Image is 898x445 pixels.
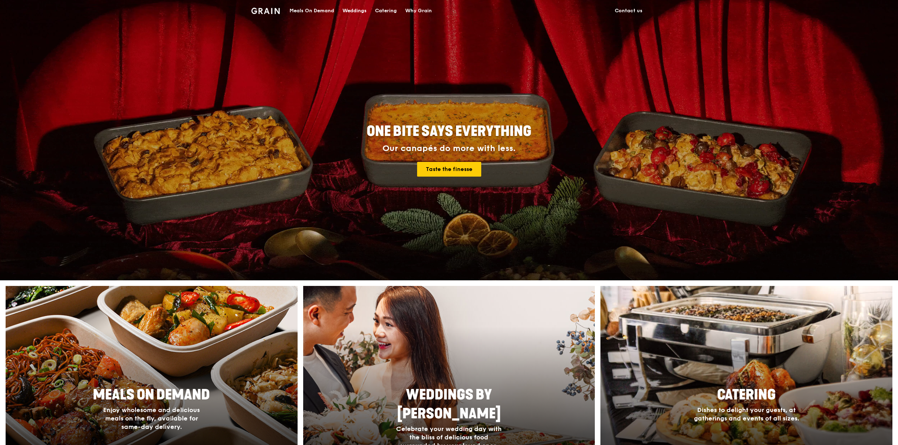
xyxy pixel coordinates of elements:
[323,144,575,153] div: Our canapés do more with less.
[338,0,371,21] a: Weddings
[375,0,397,21] div: Catering
[405,0,432,21] div: Why Grain
[417,162,481,177] a: Taste the finesse
[694,406,799,422] span: Dishes to delight your guests, at gatherings and events of all sizes.
[93,386,210,403] span: Meals On Demand
[611,0,647,21] a: Contact us
[371,0,401,21] a: Catering
[401,0,436,21] a: Why Grain
[342,0,367,21] div: Weddings
[397,386,501,422] span: Weddings by [PERSON_NAME]
[251,8,280,14] img: Grain
[367,123,531,140] span: ONE BITE SAYS EVERYTHING
[103,406,200,431] span: Enjoy wholesome and delicious meals on the fly, available for same-day delivery.
[717,386,776,403] span: Catering
[290,0,334,21] div: Meals On Demand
